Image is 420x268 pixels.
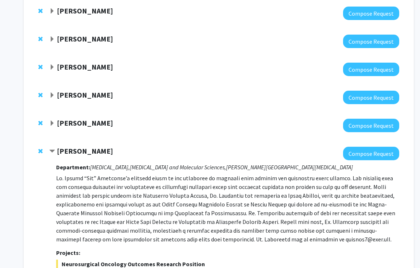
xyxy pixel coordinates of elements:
[90,163,130,171] i: [MEDICAL_DATA],
[343,7,399,20] button: Compose Request to Ishan Barman
[56,163,90,171] strong: Department:
[343,119,399,132] button: Compose Request to Robert Stevens
[56,249,80,256] strong: Projects:
[57,146,113,155] strong: [PERSON_NAME]
[49,8,55,14] span: Expand Ishan Barman Bookmark
[130,163,226,171] i: [MEDICAL_DATA] and Molecular Sciences,
[57,34,113,43] strong: [PERSON_NAME]
[343,63,399,76] button: Compose Request to Michele Manahan
[38,64,43,70] span: Remove Michele Manahan from bookmarks
[343,147,399,160] button: Compose Request to Raj Mukherjee
[38,148,43,154] span: Remove Raj Mukherjee from bookmarks
[49,36,55,42] span: Expand Harrison Bai Bookmark
[49,121,55,126] span: Expand Robert Stevens Bookmark
[343,91,399,104] button: Compose Request to Emily Johnson
[49,149,55,154] span: Contract Raj Mukherjee Bookmark
[57,6,113,15] strong: [PERSON_NAME]
[49,92,55,98] span: Expand Emily Johnson Bookmark
[56,174,399,244] p: Lo. Ipsumd “Sit” Ametconse’a elitsedd eiusm te inc utlaboree do magnaali enim adminim ven quisnos...
[343,35,399,48] button: Compose Request to Harrison Bai
[5,235,31,263] iframe: Chat
[38,36,43,42] span: Remove Harrison Bai from bookmarks
[38,8,43,14] span: Remove Ishan Barman from bookmarks
[57,62,113,71] strong: [PERSON_NAME]
[38,120,43,126] span: Remove Robert Stevens from bookmarks
[38,92,43,98] span: Remove Emily Johnson from bookmarks
[57,90,113,99] strong: [PERSON_NAME]
[226,163,353,171] i: [PERSON_NAME][GEOGRAPHIC_DATA][MEDICAL_DATA]
[57,118,113,127] strong: [PERSON_NAME]
[49,64,55,70] span: Expand Michele Manahan Bookmark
